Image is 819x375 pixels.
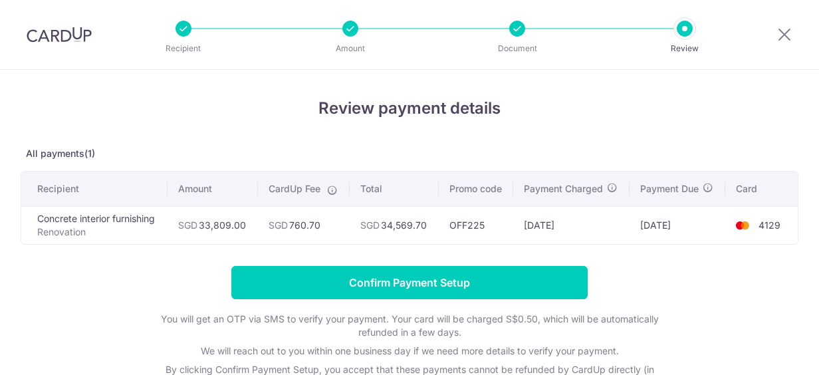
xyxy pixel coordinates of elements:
[524,182,603,195] span: Payment Charged
[725,172,798,206] th: Card
[269,182,320,195] span: CardUp Fee
[258,206,350,244] td: 760.70
[21,147,798,160] p: All payments(1)
[734,335,806,368] iframe: Opens a widget where you can find more information
[360,219,380,231] span: SGD
[134,42,233,55] p: Recipient
[21,172,168,206] th: Recipient
[27,27,92,43] img: CardUp
[636,42,734,55] p: Review
[178,219,197,231] span: SGD
[439,172,514,206] th: Promo code
[21,206,168,244] td: Concrete interior furnishing
[269,219,288,231] span: SGD
[350,206,439,244] td: 34,569.70
[301,42,400,55] p: Amount
[640,182,699,195] span: Payment Due
[231,266,588,299] input: Confirm Payment Setup
[37,225,157,239] p: Renovation
[168,172,258,206] th: Amount
[513,206,630,244] td: [DATE]
[729,217,756,233] img: <span class="translation_missing" title="translation missing: en.account_steps.new_confirm_form.b...
[144,312,675,339] p: You will get an OTP via SMS to verify your payment. Your card will be charged S$0.50, which will ...
[21,96,798,120] h4: Review payment details
[468,42,566,55] p: Document
[144,344,675,358] p: We will reach out to you within one business day if we need more details to verify your payment.
[759,219,780,231] span: 4129
[630,206,725,244] td: [DATE]
[439,206,514,244] td: OFF225
[168,206,258,244] td: 33,809.00
[350,172,439,206] th: Total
